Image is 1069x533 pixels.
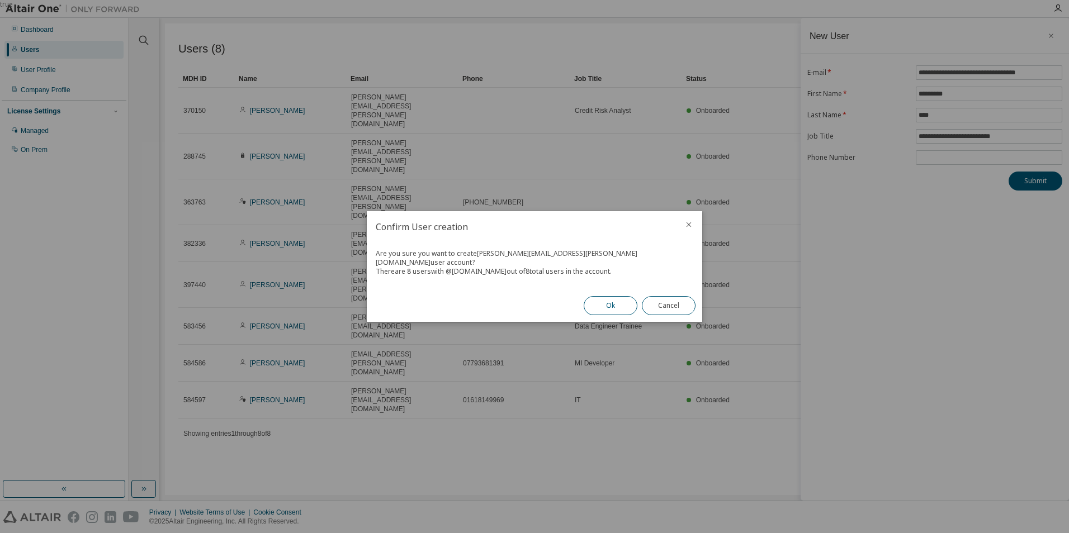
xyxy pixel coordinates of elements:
[584,296,637,315] button: Ok
[367,211,675,242] h2: Confirm User creation
[376,267,693,276] div: There are 8 users with @ [DOMAIN_NAME] out of 8 total users in the account.
[684,220,693,229] button: close
[376,249,693,267] div: Are you sure you want to create [PERSON_NAME][EMAIL_ADDRESS][PERSON_NAME][DOMAIN_NAME] user account?
[642,296,696,315] button: Cancel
